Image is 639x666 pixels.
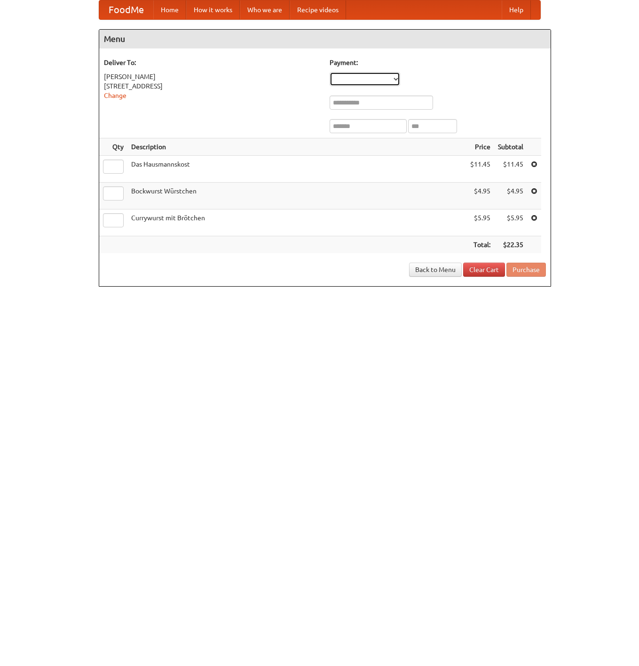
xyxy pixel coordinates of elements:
[104,72,320,81] div: [PERSON_NAME]
[466,156,494,183] td: $11.45
[99,30,551,48] h4: Menu
[409,263,462,277] a: Back to Menu
[494,183,527,209] td: $4.95
[494,156,527,183] td: $11.45
[466,236,494,254] th: Total:
[104,92,126,99] a: Change
[463,263,505,277] a: Clear Cart
[153,0,186,19] a: Home
[494,236,527,254] th: $22.35
[494,209,527,236] td: $5.95
[466,138,494,156] th: Price
[466,209,494,236] td: $5.95
[240,0,290,19] a: Who we are
[104,58,320,67] h5: Deliver To:
[186,0,240,19] a: How it works
[290,0,346,19] a: Recipe videos
[506,263,546,277] button: Purchase
[127,209,466,236] td: Currywurst mit Brötchen
[127,183,466,209] td: Bockwurst Würstchen
[127,156,466,183] td: Das Hausmannskost
[99,138,127,156] th: Qty
[494,138,527,156] th: Subtotal
[104,81,320,91] div: [STREET_ADDRESS]
[99,0,153,19] a: FoodMe
[502,0,531,19] a: Help
[466,183,494,209] td: $4.95
[127,138,466,156] th: Description
[330,58,546,67] h5: Payment:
